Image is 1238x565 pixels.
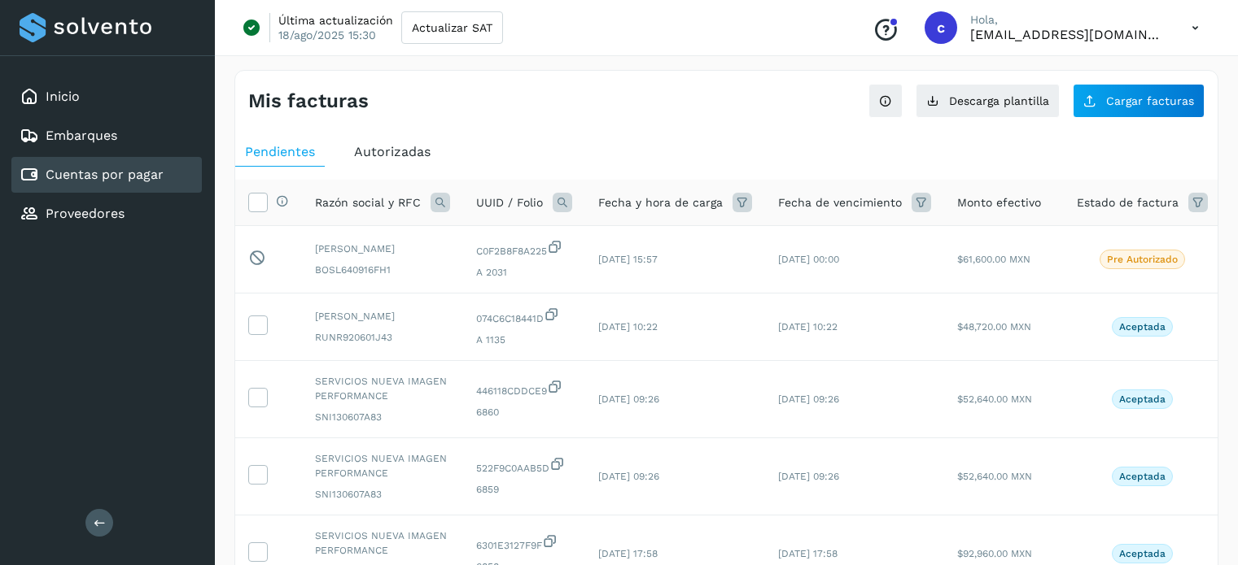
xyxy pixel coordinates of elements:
span: $61,600.00 MXN [957,254,1030,265]
div: Inicio [11,79,202,115]
span: $48,720.00 MXN [957,321,1031,332]
span: [DATE] 17:58 [598,548,658,559]
p: cxp1@53cargo.com [970,27,1166,42]
span: RUNR920601J43 [315,330,450,345]
div: Cuentas por pagar [11,157,202,193]
span: [DATE] 00:00 [778,254,839,265]
p: Hola, [970,13,1166,27]
span: SNI130607A83 [315,410,450,424]
span: UUID / Folio [476,194,543,211]
div: Proveedores [11,196,202,232]
span: Actualizar SAT [412,22,492,33]
div: Embarques [11,118,202,154]
button: Cargar facturas [1073,84,1205,118]
span: 446118CDDCE9 [476,379,572,398]
span: Pendientes [245,144,315,159]
span: 6859 [476,482,572,497]
p: Aceptada [1119,471,1166,482]
span: 6860 [476,405,572,419]
span: Descarga plantilla [949,95,1049,106]
span: Razón social y RFC [315,194,421,211]
span: Fecha y hora de carga [598,194,723,211]
span: A 1135 [476,332,572,347]
p: Aceptada [1119,548,1166,559]
span: [DATE] 10:22 [598,321,658,332]
span: Monto efectivo [957,194,1041,211]
span: $52,640.00 MXN [957,393,1032,405]
span: C0F2B8F8A225 [476,239,572,259]
span: 6301E3127F9F [476,533,572,553]
p: Aceptada [1119,393,1166,405]
p: Última actualización [278,13,393,28]
a: Embarques [46,128,117,143]
span: [DATE] 09:26 [778,393,839,405]
a: Inicio [46,89,80,104]
span: $52,640.00 MXN [957,471,1032,482]
span: SERVICIOS NUEVA IMAGEN PERFORMANCE [315,451,450,480]
span: A 2031 [476,265,572,280]
span: [DATE] 09:26 [778,471,839,482]
span: [DATE] 15:57 [598,254,658,265]
a: Cuentas por pagar [46,167,164,182]
span: SNI130607A83 [315,487,450,502]
span: BOSL640916FH1 [315,263,450,277]
p: Aceptada [1119,321,1166,332]
span: SERVICIOS NUEVA IMAGEN PERFORMANCE [315,374,450,403]
p: Pre Autorizado [1107,254,1178,265]
span: [DATE] 09:26 [598,393,659,405]
a: Proveedores [46,206,125,221]
span: 074C6C18441D [476,306,572,326]
span: SERVICIOS NUEVA IMAGEN PERFORMANCE [315,528,450,558]
span: Autorizadas [354,144,431,159]
span: $92,960.00 MXN [957,548,1032,559]
span: [DATE] 17:58 [778,548,838,559]
span: Estado de factura [1077,194,1179,211]
span: 522F9C0AAB5D [476,456,572,476]
span: [PERSON_NAME] [315,241,450,256]
span: Fecha de vencimiento [778,194,902,211]
span: [PERSON_NAME] [315,309,450,324]
h4: Mis facturas [248,89,369,113]
button: Descarga plantilla [916,84,1060,118]
p: 18/ago/2025 15:30 [278,28,376,42]
span: [DATE] 09:26 [598,471,659,482]
span: [DATE] 10:22 [778,321,838,332]
button: Actualizar SAT [401,11,503,44]
span: Cargar facturas [1106,95,1194,106]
